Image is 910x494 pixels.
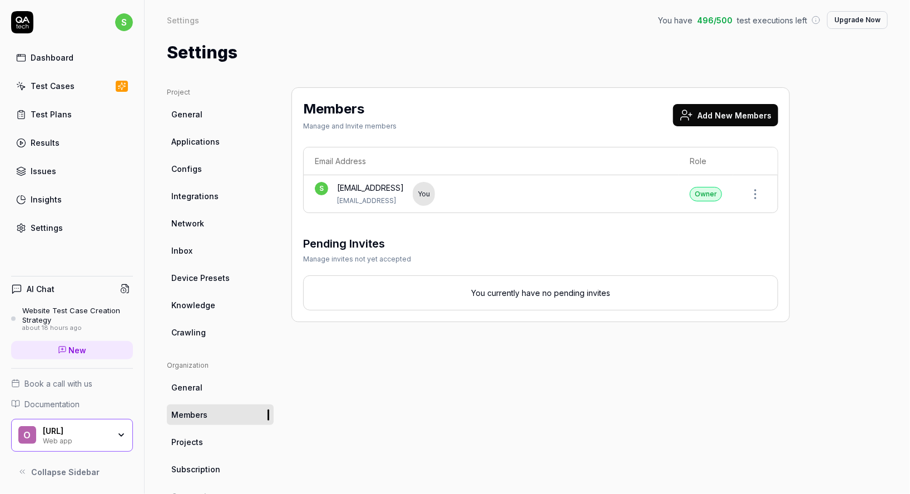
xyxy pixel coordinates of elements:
div: Issues [31,165,56,177]
a: Issues [11,160,133,182]
a: Projects [167,432,274,452]
div: Web app [43,436,110,444]
a: General [167,377,274,398]
a: Settings [11,217,133,239]
div: Organization [167,360,274,370]
span: Crawling [171,327,206,338]
a: Integrations [167,186,274,206]
span: Subscription [171,463,220,475]
div: Test Cases [31,80,75,92]
a: New [11,341,133,359]
a: Network [167,213,274,234]
a: Documentation [11,398,133,410]
a: Book a call with us [11,378,133,389]
span: New [69,344,87,356]
span: General [171,108,202,120]
button: Open members actions menu [744,183,766,205]
a: Dashboard [11,47,133,68]
span: Applications [171,136,220,147]
a: Test Cases [11,75,133,97]
div: Project [167,87,274,97]
div: Insights [31,194,62,205]
div: Results [31,137,60,149]
span: Members [171,409,207,421]
div: about 18 hours ago [22,324,133,332]
a: Inbox [167,240,274,261]
div: Website Test Case Creation Strategy [22,306,133,324]
div: [EMAIL_ADDRESS] [337,182,404,194]
div: You [413,182,435,206]
h1: Settings [167,40,238,65]
span: Documentation [24,398,80,410]
h2: Members [303,99,364,119]
a: Device Presets [167,268,274,288]
div: Manage and Invite members [303,121,397,131]
span: General [171,382,202,393]
span: Inbox [171,245,192,256]
span: Integrations [171,190,219,202]
p: You currently have no pending invites [315,287,766,299]
h3: Pending Invites [303,235,411,252]
button: Add New Members [673,104,778,126]
a: Test Plans [11,103,133,125]
div: Manage invites not yet accepted [303,254,411,264]
div: Observe.AI [43,426,110,436]
span: Collapse Sidebar [31,466,100,478]
div: [EMAIL_ADDRESS] [337,196,404,206]
span: Book a call with us [24,378,92,389]
span: Configs [171,163,202,175]
div: Test Plans [31,108,72,120]
a: Configs [167,159,274,179]
a: Website Test Case Creation Strategyabout 18 hours ago [11,306,133,332]
th: Email Address [304,147,679,175]
a: Members [167,404,274,425]
button: s [115,11,133,33]
a: Crawling [167,322,274,343]
th: Role [679,147,733,175]
span: Knowledge [171,299,215,311]
a: Results [11,132,133,154]
a: Subscription [167,459,274,480]
span: O [18,426,36,444]
a: Knowledge [167,295,274,315]
div: Settings [31,222,63,234]
h4: AI Chat [27,283,55,295]
span: 496 / 500 [697,14,733,26]
button: O[URL]Web app [11,419,133,452]
div: Settings [167,14,199,26]
button: Upgrade Now [827,11,888,29]
span: Device Presets [171,272,230,284]
span: Network [171,218,204,229]
div: Dashboard [31,52,73,63]
a: Insights [11,189,133,210]
button: Collapse Sidebar [11,461,133,483]
span: s [315,182,328,195]
span: s [115,13,133,31]
div: Owner [690,187,722,201]
span: test executions left [737,14,807,26]
span: You have [658,14,693,26]
span: Projects [171,436,203,448]
a: Applications [167,131,274,152]
a: General [167,104,274,125]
